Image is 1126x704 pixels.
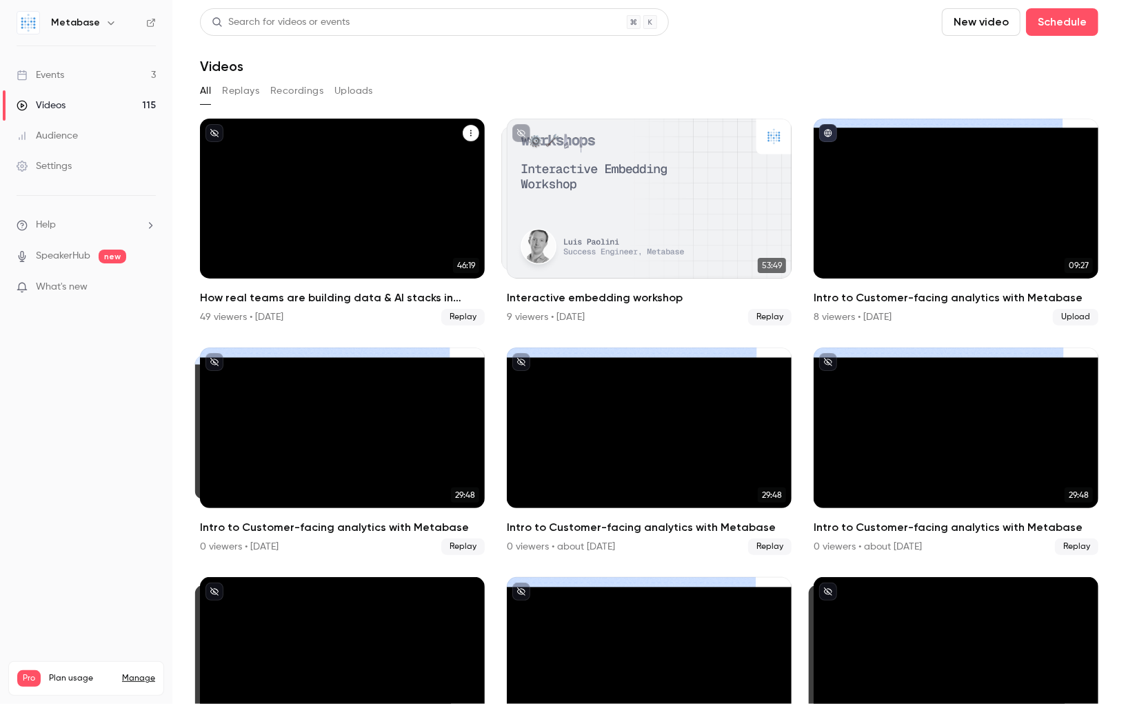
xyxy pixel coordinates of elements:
img: Metabase [17,12,39,34]
span: 29:48 [1065,487,1093,503]
a: 29:4829:48Intro to Customer-facing analytics with Metabase0 viewers • [DATE]Replay [200,348,485,554]
div: Settings [17,159,72,173]
a: 29:48Intro to Customer-facing analytics with Metabase0 viewers • about [DATE]Replay [814,348,1098,554]
li: Intro to Customer-facing analytics with Metabase [200,348,485,554]
a: 09:27Intro to Customer-facing analytics with Metabase8 viewers • [DATE]Upload [814,119,1098,325]
iframe: Noticeable Trigger [139,281,156,294]
li: Interactive embedding workshop [507,119,792,325]
span: Replay [1055,539,1098,555]
h6: Metabase [51,16,100,30]
h2: Interactive embedding workshop [507,290,792,306]
button: unpublished [819,353,837,371]
li: Intro to Customer-facing analytics with Metabase [814,119,1098,325]
span: Replay [748,309,792,325]
a: 53:4953:49Interactive embedding workshop9 viewers • [DATE]Replay [507,119,792,325]
div: 0 viewers • about [DATE] [507,540,615,554]
li: Intro to Customer-facing analytics with Metabase [814,348,1098,554]
a: SpeakerHub [36,249,90,263]
section: Videos [200,8,1098,696]
button: Recordings [270,80,323,102]
h2: How real teams are building data & AI stacks in [DATE] [200,290,485,306]
div: 49 viewers • [DATE] [200,310,283,324]
span: 29:48 [758,487,786,503]
div: 8 viewers • [DATE] [814,310,892,324]
li: Intro to Customer-facing analytics with Metabase [507,348,792,554]
span: 29:48 [451,487,479,503]
h1: Videos [200,58,243,74]
div: 0 viewers • about [DATE] [814,540,922,554]
button: unpublished [512,353,530,371]
button: New video [942,8,1021,36]
a: Manage [122,673,155,684]
span: Replay [748,539,792,555]
div: 9 viewers • [DATE] [507,310,585,324]
span: Pro [17,670,41,687]
a: 29:48Intro to Customer-facing analytics with Metabase0 viewers • about [DATE]Replay [507,348,792,554]
button: unpublished [205,124,223,142]
span: Replay [441,539,485,555]
div: 0 viewers • [DATE] [200,540,279,554]
span: Help [36,218,56,232]
button: All [200,80,211,102]
span: Plan usage [49,673,114,684]
h2: Intro to Customer-facing analytics with Metabase [814,519,1098,536]
button: published [819,124,837,142]
h2: Intro to Customer-facing analytics with Metabase [200,519,485,536]
button: unpublished [819,583,837,601]
span: Upload [1053,309,1098,325]
span: What's new [36,280,88,294]
li: How real teams are building data & AI stacks in 2025 [200,119,485,325]
button: Replays [222,80,259,102]
div: Videos [17,99,66,112]
span: 46:19 [453,258,479,273]
div: Search for videos or events [212,15,350,30]
button: unpublished [205,583,223,601]
span: 53:49 [758,258,786,273]
h2: Intro to Customer-facing analytics with Metabase [507,519,792,536]
button: unpublished [512,124,530,142]
div: Events [17,68,64,82]
button: Schedule [1026,8,1098,36]
button: unpublished [205,353,223,371]
span: new [99,250,126,263]
h2: Intro to Customer-facing analytics with Metabase [814,290,1098,306]
a: 46:19How real teams are building data & AI stacks in [DATE]49 viewers • [DATE]Replay [200,119,485,325]
li: help-dropdown-opener [17,218,156,232]
span: Replay [441,309,485,325]
span: 09:27 [1065,258,1093,273]
button: unpublished [512,583,530,601]
div: Audience [17,129,78,143]
button: Uploads [334,80,373,102]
